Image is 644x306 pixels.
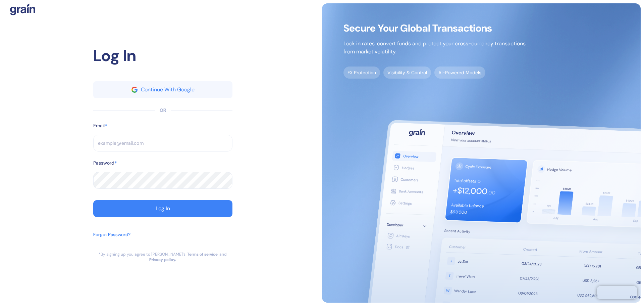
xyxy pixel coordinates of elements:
img: logo [10,3,35,15]
span: Secure Your Global Transactions [343,25,526,32]
div: *By signing up you agree to [PERSON_NAME]’s [99,252,185,257]
button: Forgot Password? [93,228,130,252]
div: Log In [156,206,170,211]
div: Log In [93,44,232,68]
button: googleContinue With Google [93,81,232,98]
button: Log In [93,200,232,217]
div: Forgot Password? [93,231,130,238]
div: and [219,252,227,257]
a: Privacy policy. [149,257,176,262]
p: Lock in rates, convert funds and protect your cross-currency transactions from market volatility. [343,40,526,56]
span: AI-Powered Models [434,67,485,79]
iframe: Chatra live chat [597,286,637,299]
div: Continue With Google [141,87,195,92]
label: Password [93,160,114,167]
input: example@email.com [93,135,232,151]
span: FX Protection [343,67,380,79]
span: Visibility & Control [383,67,431,79]
div: OR [160,107,166,114]
label: Email [93,122,105,129]
img: signup-main-image [322,3,641,303]
a: Terms of service [187,252,218,257]
img: google [131,87,138,93]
